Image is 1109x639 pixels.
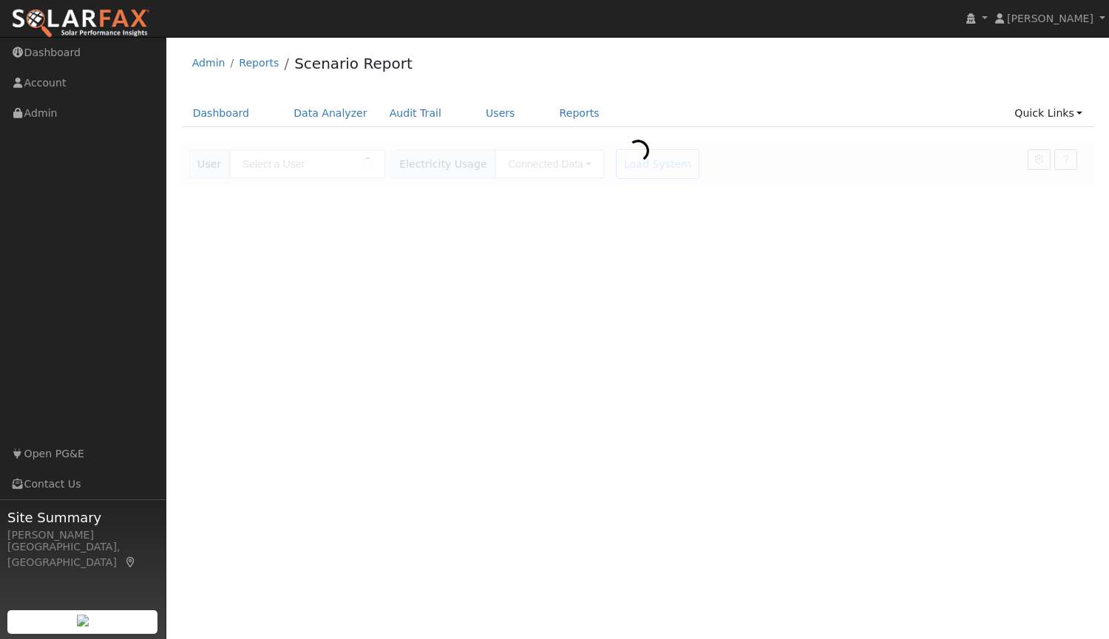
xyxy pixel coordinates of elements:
img: SolarFax [11,8,150,39]
a: Reports [239,57,279,69]
a: Data Analyzer [282,100,379,127]
a: Admin [192,57,225,69]
a: Dashboard [182,100,261,127]
a: Quick Links [1003,100,1093,127]
img: retrieve [77,615,89,626]
a: Reports [549,100,611,127]
a: Map [124,556,138,568]
span: [PERSON_NAME] [1007,13,1093,24]
a: Users [475,100,526,127]
span: Site Summary [7,508,158,527]
a: Audit Trail [379,100,452,127]
div: [GEOGRAPHIC_DATA], [GEOGRAPHIC_DATA] [7,539,158,570]
a: Scenario Report [294,55,413,72]
div: [PERSON_NAME] [7,527,158,543]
